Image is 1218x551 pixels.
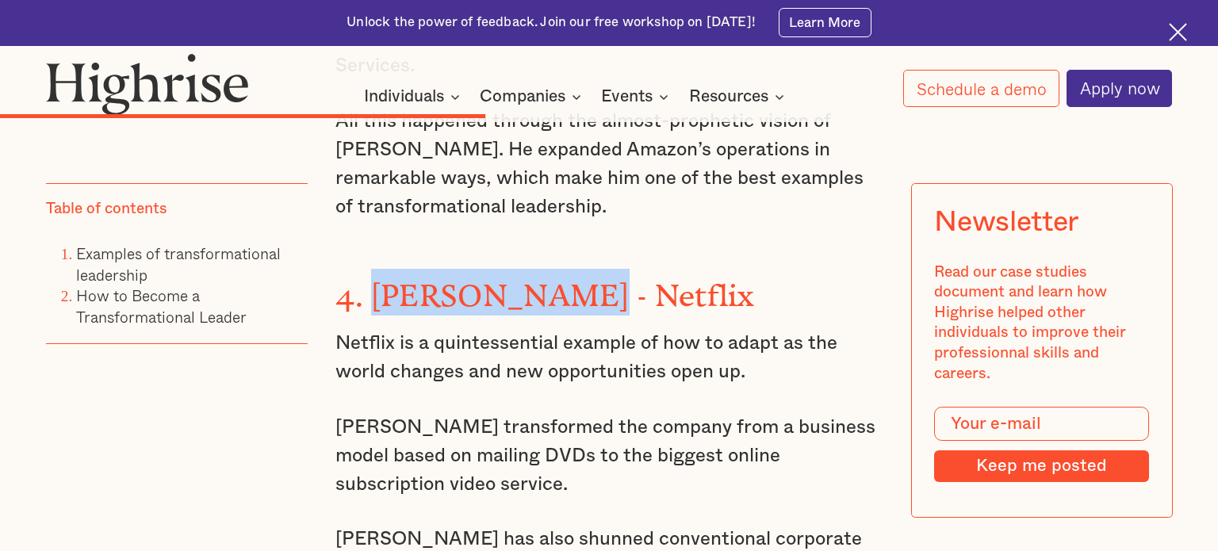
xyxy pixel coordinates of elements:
[601,87,653,106] div: Events
[934,407,1148,482] form: Modal Form
[46,53,250,115] img: Highrise logo
[934,450,1148,482] input: Keep me posted
[689,87,768,106] div: Resources
[689,87,789,106] div: Resources
[779,8,871,37] a: Learn More
[335,413,883,499] p: [PERSON_NAME] transformed the company from a business model based on mailing DVDs to the biggest ...
[934,262,1148,384] div: Read our case studies document and learn how Highrise helped other individuals to improve their p...
[934,206,1078,239] div: Newsletter
[46,199,167,220] div: Table of contents
[601,87,673,106] div: Events
[903,70,1059,107] a: Schedule a demo
[76,242,281,286] a: Examples of transformational leadership
[335,278,755,297] strong: 4. [PERSON_NAME] - Netflix
[480,87,586,106] div: Companies
[364,87,444,106] div: Individuals
[480,87,565,106] div: Companies
[1169,23,1187,41] img: Cross icon
[76,284,247,328] a: How to Become a Transformational Leader
[934,407,1148,441] input: Your e-mail
[364,87,465,106] div: Individuals
[335,107,883,221] p: All this happened through the almost-prophetic vision of [PERSON_NAME]. He expanded Amazon’s oper...
[1067,70,1172,107] a: Apply now
[347,13,756,32] div: Unlock the power of feedback. Join our free workshop on [DATE]!
[335,329,883,386] p: Netflix is a quintessential example of how to adapt as the world changes and new opportunities op...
